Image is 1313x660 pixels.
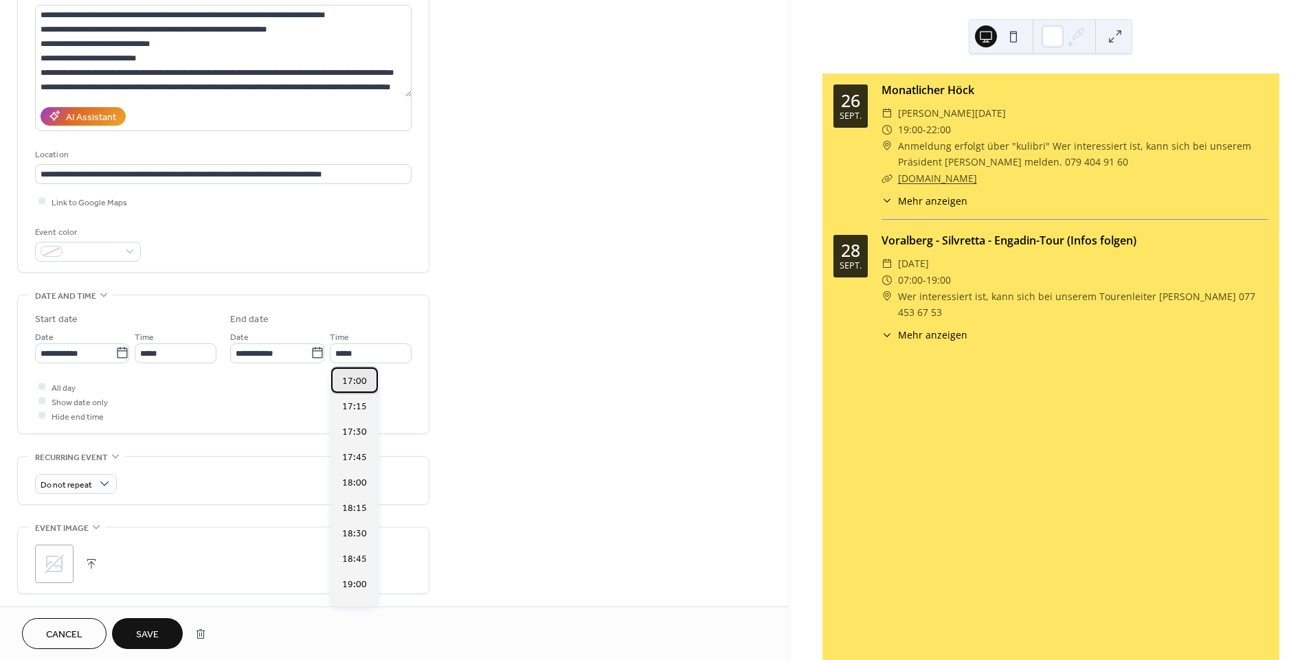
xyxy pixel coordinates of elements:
[342,425,367,440] span: 17:30
[882,272,893,288] div: ​
[41,477,92,492] span: Do not repeat
[882,328,893,342] div: ​
[66,110,116,124] div: AI Assistant
[35,289,96,304] span: Date and time
[35,148,409,162] div: Location
[898,122,923,138] span: 19:00
[342,501,367,516] span: 18:15
[841,242,860,259] div: 28
[46,628,82,642] span: Cancel
[330,330,349,344] span: Time
[35,225,138,240] div: Event color
[22,618,106,649] button: Cancel
[898,328,967,342] span: Mehr anzeigen
[35,330,54,344] span: Date
[923,272,926,288] span: -
[841,92,860,109] div: 26
[35,545,74,583] div: ;
[898,288,1268,321] span: Wer interessiert ist, kann sich bei unserem Tourenleiter [PERSON_NAME] 077 453 67 53
[898,272,923,288] span: 07:00
[342,603,367,617] span: 19:15
[882,288,893,305] div: ​
[882,82,974,98] a: Monatlicher Höck
[52,195,127,209] span: Link to Google Maps
[898,105,1006,122] span: [PERSON_NAME][DATE]
[342,527,367,541] span: 18:30
[923,122,926,138] span: -
[230,312,269,327] div: End date
[882,232,1268,249] div: Voralberg - Silvretta - Engadin-Tour (Infos folgen)
[342,400,367,414] span: 17:15
[898,255,929,272] span: [DATE]
[342,552,367,567] span: 18:45
[35,521,89,536] span: Event image
[882,105,893,122] div: ​
[52,395,108,409] span: Show date only
[35,451,108,465] span: Recurring event
[882,170,893,187] div: ​
[41,107,126,126] button: AI Assistant
[136,628,159,642] span: Save
[112,618,183,649] button: Save
[898,172,977,185] a: [DOMAIN_NAME]
[342,451,367,465] span: 17:45
[230,330,249,344] span: Date
[840,262,862,271] div: Sept.
[898,194,967,208] span: Mehr anzeigen
[882,328,967,342] button: ​Mehr anzeigen
[135,330,154,344] span: Time
[926,122,951,138] span: 22:00
[882,194,893,208] div: ​
[35,312,78,327] div: Start date
[342,374,367,389] span: 17:00
[926,272,951,288] span: 19:00
[840,112,862,121] div: Sept.
[882,255,893,272] div: ​
[52,409,104,424] span: Hide end time
[342,476,367,490] span: 18:00
[882,194,967,208] button: ​Mehr anzeigen
[342,578,367,592] span: 19:00
[882,138,893,155] div: ​
[882,122,893,138] div: ​
[898,138,1268,171] span: Anmeldung erfolgt über "kulibri" Wer interessiert ist, kann sich bei unserem Präsident [PERSON_NA...
[52,380,76,395] span: All day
